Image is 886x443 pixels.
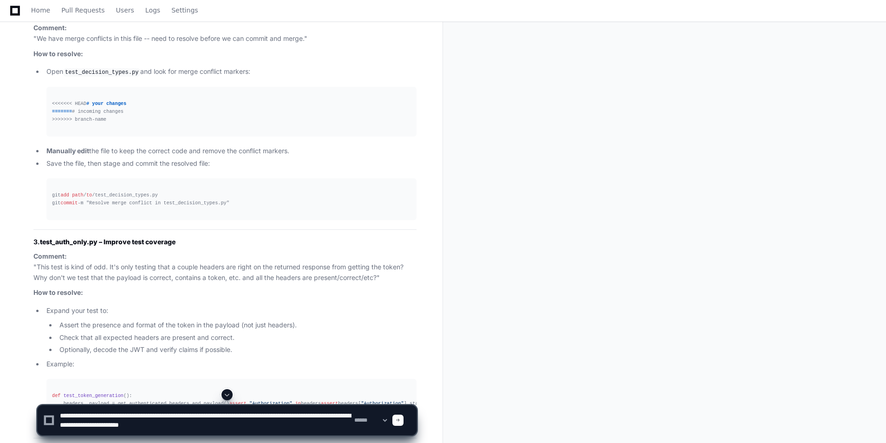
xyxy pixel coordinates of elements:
strong: test_auth_only.py – Improve test coverage [40,238,176,246]
strong: Comment: [33,252,67,260]
span: commit [60,200,78,206]
span: Home [31,7,50,13]
strong: Comment: [33,24,67,32]
p: "We have merge conflicts in this file -- need to resolve before we can commit and merge." [33,23,417,44]
strong: How to resolve: [33,288,83,296]
li: Example: [44,359,417,429]
p: "This test is kind of odd. It's only testing that a couple headers are right on the returned resp... [33,251,417,283]
span: Logs [145,7,160,13]
div: <<<<<<< HEAD # incoming changes >>>>>>> branch-name [52,100,411,124]
span: Settings [171,7,198,13]
span: # your changes ======= [52,101,126,114]
span: Pull Requests [61,7,104,13]
span: add [60,192,69,198]
li: Check that all expected headers are present and correct. [57,332,417,343]
li: Optionally, decode the JWT and verify claims if possible. [57,345,417,355]
code: test_decision_types.py [63,68,140,77]
li: Assert the presence and format of the token in the payload (not just headers). [57,320,417,331]
h3: 3. [33,237,417,247]
div: git / /test_decision_types.py git -m "Resolve merge conflict in test_decision_types.py" [52,191,411,207]
li: Expand your test to: [44,306,417,355]
strong: Manually edit [46,147,89,155]
strong: How to resolve: [33,50,83,58]
li: Open and look for merge conflict markers: [44,66,417,137]
span: Users [116,7,134,13]
span: path [72,192,84,198]
li: Save the file, then stage and commit the resolved file: [44,158,417,220]
span: to [86,192,92,198]
li: the file to keep the correct code and remove the conflict markers. [44,146,417,156]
